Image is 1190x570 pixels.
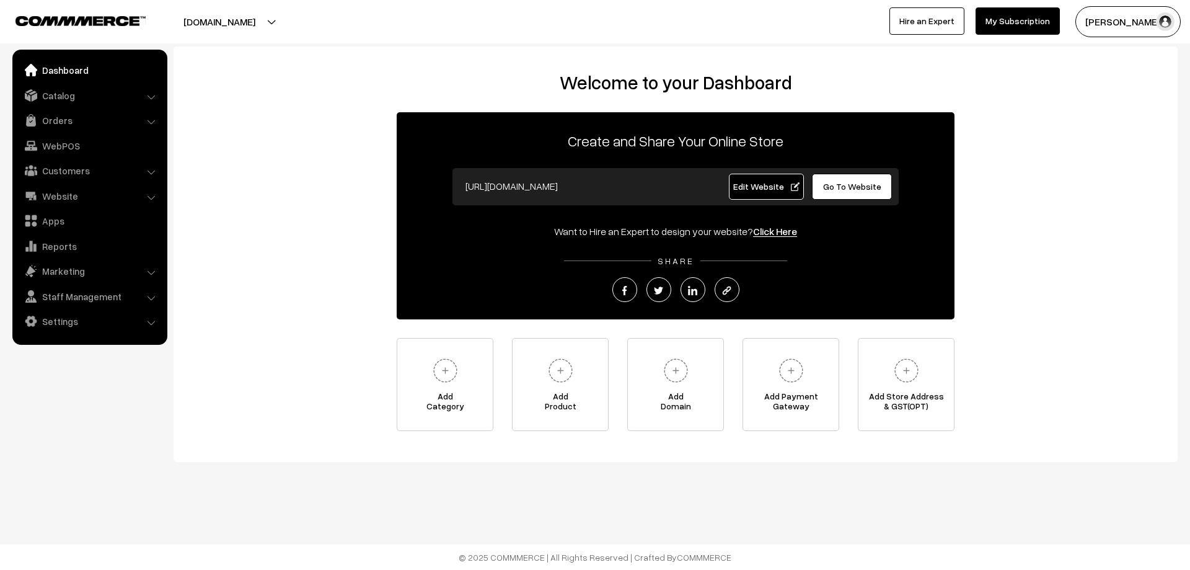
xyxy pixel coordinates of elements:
button: [PERSON_NAME] D [1075,6,1181,37]
a: Dashboard [15,59,163,81]
a: Settings [15,310,163,332]
a: Website [15,185,163,207]
h2: Welcome to your Dashboard [186,71,1165,94]
img: plus.svg [544,354,578,388]
button: [DOMAIN_NAME] [140,6,299,37]
a: Click Here [753,225,797,238]
a: Orders [15,109,163,131]
span: Add Domain [628,391,723,416]
a: AddCategory [397,338,493,431]
a: Reports [15,235,163,257]
a: Hire an Expert [889,7,964,35]
img: COMMMERCE [15,16,146,25]
a: Customers [15,159,163,182]
img: plus.svg [659,354,693,388]
a: AddDomain [627,338,724,431]
a: Edit Website [729,174,804,200]
a: Catalog [15,84,163,107]
span: Add Store Address & GST(OPT) [858,391,954,416]
a: COMMMERCE [677,552,731,563]
img: plus.svg [428,354,462,388]
a: Add Store Address& GST(OPT) [858,338,954,431]
a: WebPOS [15,135,163,157]
a: Marketing [15,260,163,282]
span: Add Payment Gateway [743,391,839,416]
a: Add PaymentGateway [743,338,839,431]
a: Staff Management [15,285,163,308]
a: Go To Website [812,174,892,200]
img: plus.svg [889,354,923,388]
span: Edit Website [733,181,800,192]
img: plus.svg [774,354,808,388]
span: Add Product [513,391,608,416]
p: Create and Share Your Online Store [397,130,954,152]
span: Add Category [397,391,493,416]
a: My Subscription [976,7,1060,35]
img: user [1156,12,1175,31]
a: AddProduct [512,338,609,431]
span: Go To Website [823,181,881,192]
span: SHARE [651,256,700,266]
div: Want to Hire an Expert to design your website? [397,224,954,239]
a: COMMMERCE [15,12,124,27]
a: Apps [15,210,163,232]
